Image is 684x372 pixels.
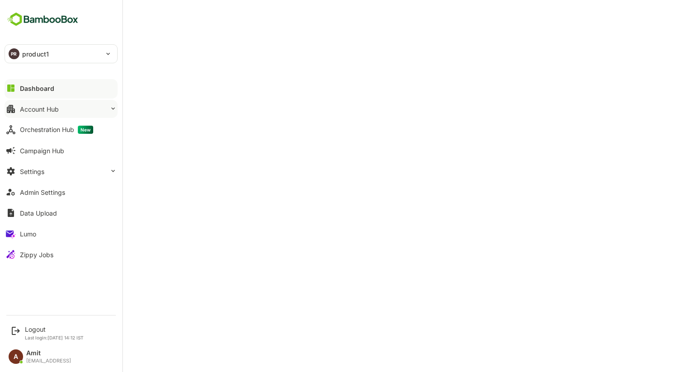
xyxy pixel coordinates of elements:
button: Data Upload [5,204,118,222]
div: Admin Settings [20,188,65,196]
div: Settings [20,168,44,175]
button: Account Hub [5,100,118,118]
div: Account Hub [20,105,59,113]
div: Lumo [20,230,36,238]
p: Last login: [DATE] 14:12 IST [25,335,84,340]
button: Orchestration HubNew [5,121,118,139]
button: Lumo [5,225,118,243]
p: product1 [22,49,49,59]
button: Admin Settings [5,183,118,201]
img: BambooboxFullLogoMark.5f36c76dfaba33ec1ec1367b70bb1252.svg [5,11,81,28]
span: New [78,126,93,134]
div: PR [9,48,19,59]
div: A [9,349,23,364]
div: Campaign Hub [20,147,64,155]
div: [EMAIL_ADDRESS] [26,358,71,364]
div: Amit [26,349,71,357]
div: PRproduct1 [5,45,117,63]
div: Orchestration Hub [20,126,93,134]
button: Dashboard [5,79,118,97]
div: Dashboard [20,85,54,92]
button: Settings [5,162,118,180]
div: Zippy Jobs [20,251,53,259]
button: Zippy Jobs [5,245,118,264]
div: Data Upload [20,209,57,217]
div: Logout [25,325,84,333]
button: Campaign Hub [5,141,118,160]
